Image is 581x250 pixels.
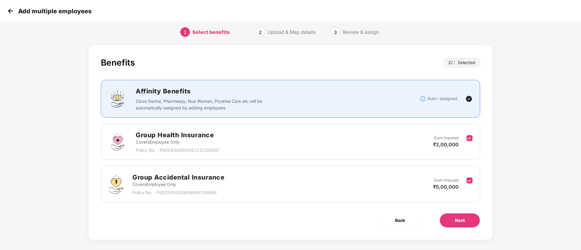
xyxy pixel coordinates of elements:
[18,8,91,15] p: Add multiple employees
[433,184,459,190] span: ₹5,00,000
[453,60,458,65] span: 2
[136,98,266,111] p: Clove Dental, Pharmeasy, Nua Women, Prystine Care etc will be automatically assigned by adding em...
[136,139,220,145] p: Covers Employee Only
[108,90,127,108] img: svg+xml;base64,PHN2ZyBpZD0iQWZmaW5pdHlfQmVuZWZpdHMiIGRhdGEtbmFtZT0iQWZmaW5pdHkgQmVuZWZpdHMiIHhtbG...
[380,213,420,228] button: Back
[132,172,224,182] h2: Group Accidental Insurance
[108,133,127,151] img: svg+xml;base64,PHN2ZyBpZD0iR3JvdXBfSGVhbHRoX0luc3VyYW5jZSIgZGF0YS1uYW1lPSJHcm91cCBIZWFsdGggSW5zdX...
[184,29,187,35] span: 1
[136,147,220,154] p: Policy No. - P0026300004/6115/100097
[427,95,457,102] p: Auto-assigned
[443,57,480,68] div: 2 / Selected
[132,181,224,188] p: Covers Employee Only
[259,29,262,35] span: 2
[136,130,220,140] h2: Group Health Insurance
[434,135,459,141] p: Sum Insured
[132,189,224,196] p: Policy No. - P0025300004/9999/100883
[420,96,426,102] img: svg+xml;base64,PHN2ZyBpZD0iSW5mb18tXzMyeDMyIiBkYXRhLW5hbWU9IkluZm8gLSAzMngzMiIgeG1sbnM9Imh0dHA6Ly...
[192,27,230,37] div: Select benefits
[440,213,480,228] button: Next
[455,217,465,224] span: Next
[267,27,316,37] div: Upload & Map details
[136,86,353,96] h2: Affinity Benefits
[101,57,135,68] div: Benefits
[334,29,337,35] span: 3
[434,177,459,183] p: Sum Insured
[6,6,15,15] img: svg+xml;base64,PHN2ZyB4bWxucz0iaHR0cDovL3d3dy53My5vcmcvMjAwMC9zdmciIHdpZHRoPSIzMCIgaGVpZ2h0PSIzMC...
[465,95,473,102] img: svg+xml;base64,PHN2ZyBpZD0iVGljay0yNHgyNCIgeG1sbnM9Imh0dHA6Ly93d3cudzMub3JnLzIwMDAvc3ZnIiB3aWR0aD...
[108,175,123,194] img: svg+xml;base64,PHN2ZyB4bWxucz0iaHR0cDovL3d3dy53My5vcmcvMjAwMC9zdmciIHdpZHRoPSI0OS4zMjEiIGhlaWdodD...
[343,27,379,37] div: Review & assign
[395,217,405,224] span: Back
[433,141,459,148] span: ₹2,00,000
